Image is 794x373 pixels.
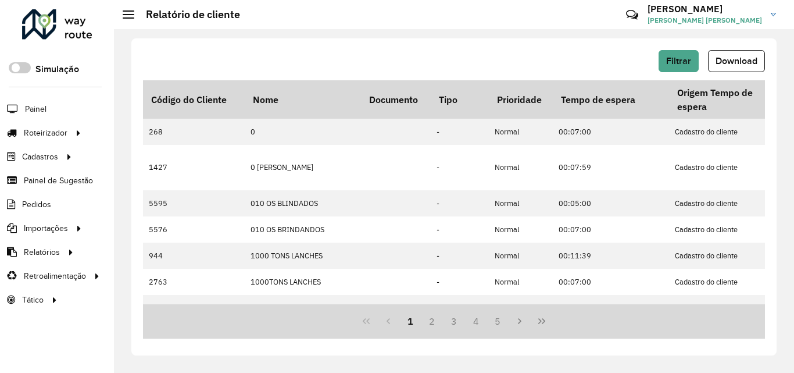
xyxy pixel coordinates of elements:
td: 0 [245,119,361,145]
button: Next Page [509,310,531,332]
td: 268 [143,119,245,145]
th: Origem Tempo de espera [669,80,785,119]
td: Cadastro do cliente [669,295,785,321]
button: Download [708,50,765,72]
span: Tático [22,294,44,306]
span: Filtrar [666,56,691,66]
span: [PERSON_NAME] [PERSON_NAME] [648,15,762,26]
td: - [431,216,489,243]
button: Filtrar [659,50,699,72]
td: - [431,243,489,269]
span: Roteirizador [24,127,67,139]
th: Documento [361,80,431,119]
td: Cadastro do cliente [669,119,785,145]
td: 010 OS BRINDANDOS [245,216,361,243]
td: - [431,295,489,321]
td: 00:07:00 [553,269,669,295]
h2: Relatório de cliente [134,8,240,21]
td: 3649 [143,295,245,321]
td: - [431,119,489,145]
td: 1000 TONS LANCHES [245,243,361,269]
span: Importações [24,222,68,235]
td: - [431,190,489,216]
td: 101GRAU [245,295,361,321]
td: Normal [489,243,553,269]
td: Cadastro do cliente [669,145,785,190]
td: Normal [489,269,553,295]
span: Relatórios [24,246,60,258]
td: Normal [489,190,553,216]
td: 00:00:00 [553,295,669,321]
button: 2 [421,310,443,332]
button: 1 [399,310,421,332]
td: 00:07:59 [553,145,669,190]
span: Download [716,56,757,66]
span: Cadastros [22,151,58,163]
span: Pedidos [22,198,51,211]
label: Simulação [35,62,79,76]
td: 1427 [143,145,245,190]
th: Tipo [431,80,489,119]
td: 010 OS BLINDADOS [245,190,361,216]
td: Normal [489,216,553,243]
td: Cadastro do cliente [669,216,785,243]
td: Cadastro do cliente [669,190,785,216]
span: Retroalimentação [24,270,86,282]
button: 4 [465,310,487,332]
td: Normal [489,119,553,145]
h3: [PERSON_NAME] [648,3,762,15]
td: - [431,269,489,295]
th: Nome [245,80,361,119]
td: - [431,145,489,190]
td: 00:05:00 [553,190,669,216]
a: Contato Rápido [620,2,645,27]
td: 00:07:00 [553,119,669,145]
td: Normal [489,145,553,190]
td: 5595 [143,190,245,216]
button: 3 [443,310,465,332]
td: 5576 [143,216,245,243]
td: 1000TONS LANCHES [245,269,361,295]
button: Last Page [531,310,553,332]
td: 00:07:00 [553,216,669,243]
td: 2763 [143,269,245,295]
th: Tempo de espera [553,80,669,119]
button: 5 [487,310,509,332]
span: Painel [25,103,47,115]
td: Normal [489,295,553,321]
td: 0 [PERSON_NAME] [245,145,361,190]
th: Prioridade [489,80,553,119]
span: Painel de Sugestão [24,175,93,187]
td: Cadastro do cliente [669,243,785,269]
td: 00:11:39 [553,243,669,269]
td: 944 [143,243,245,269]
td: Cadastro do cliente [669,269,785,295]
th: Código do Cliente [143,80,245,119]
